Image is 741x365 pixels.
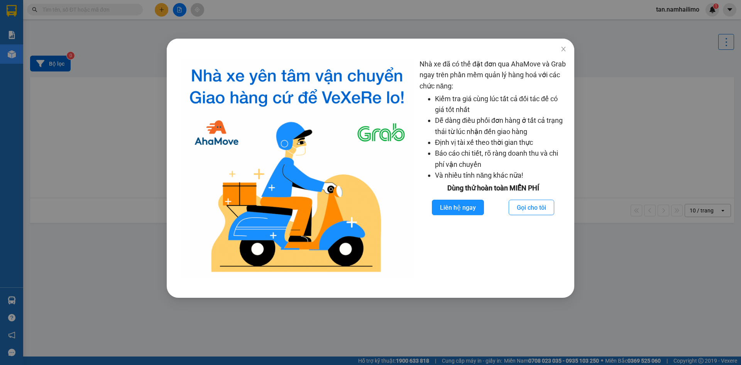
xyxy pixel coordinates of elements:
[435,170,567,181] li: Và nhiều tính năng khác nữa!
[435,148,567,170] li: Báo cáo chi tiết, rõ ràng doanh thu và chi phí vận chuyển
[553,39,574,60] button: Close
[440,203,476,212] span: Liên hệ ngay
[181,59,413,278] img: logo
[420,59,567,278] div: Nhà xe đã có thể đặt đơn qua AhaMove và Grab ngay trên phần mềm quản lý hàng hoá với các chức năng:
[509,200,554,215] button: Gọi cho tôi
[517,203,546,212] span: Gọi cho tôi
[420,183,567,194] div: Dùng thử hoàn toàn MIỄN PHÍ
[435,115,567,137] li: Dễ dàng điều phối đơn hàng ở tất cả trạng thái từ lúc nhận đến giao hàng
[435,137,567,148] li: Định vị tài xế theo thời gian thực
[560,46,567,52] span: close
[432,200,484,215] button: Liên hệ ngay
[435,93,567,115] li: Kiểm tra giá cùng lúc tất cả đối tác để có giá tốt nhất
